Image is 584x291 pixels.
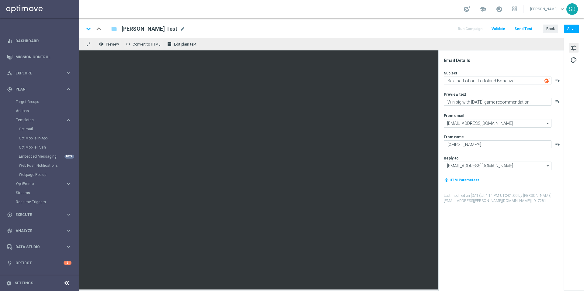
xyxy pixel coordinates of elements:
[16,182,60,186] span: OptiPromo
[444,177,480,183] button: my_location UTM Parameters
[7,245,72,249] button: Data Studio keyboard_arrow_right
[16,118,60,122] span: Templates
[66,117,71,123] i: keyboard_arrow_right
[15,281,33,285] a: Settings
[16,33,71,49] a: Dashboard
[16,99,63,104] a: Target Groups
[7,55,72,60] button: Mission Control
[7,228,66,234] div: Analyze
[555,78,560,83] button: playlist_add
[7,244,66,250] div: Data Studio
[7,39,72,43] button: equalizer Dashboard
[19,152,78,161] div: Embedded Messaging
[66,181,71,187] i: keyboard_arrow_right
[124,40,163,48] button: code Convert to HTML
[555,99,560,104] button: playlist_add
[7,212,66,217] div: Execute
[16,87,66,91] span: Plan
[174,42,196,46] span: Edit plain text
[16,115,78,179] div: Templates
[97,40,122,48] button: remove_red_eye Preview
[16,181,72,186] button: OptiPromo keyboard_arrow_right
[545,162,551,170] i: arrow_drop_down
[66,70,71,76] i: keyboard_arrow_right
[16,49,71,65] a: Mission Control
[66,244,71,250] i: keyboard_arrow_right
[16,108,63,113] a: Actions
[66,212,71,217] i: keyboard_arrow_right
[7,87,12,92] i: gps_fixed
[444,135,464,139] label: From name
[16,255,64,271] a: Optibot
[570,56,577,64] span: palette
[7,228,12,234] i: track_changes
[19,125,78,134] div: Optimail
[16,200,63,204] a: Realtime Triggers
[444,92,466,97] label: Preview text
[7,228,72,233] button: track_changes Analyze keyboard_arrow_right
[64,261,71,265] div: 5
[64,155,74,159] div: BETA
[544,78,550,83] img: optiGenie.svg
[16,118,72,122] button: Templates keyboard_arrow_right
[19,145,63,150] a: OptiMobile Push
[19,161,78,170] div: Web Push Notifications
[111,25,117,33] i: folder
[16,179,78,188] div: OptiPromo
[16,97,78,106] div: Target Groups
[444,162,551,170] input: Select
[16,106,78,115] div: Actions
[16,188,78,197] div: Streams
[444,71,457,76] label: Subject
[16,182,66,186] div: OptiPromo
[16,118,66,122] div: Templates
[491,25,506,33] button: Validate
[110,24,118,34] button: folder
[84,24,93,33] i: keyboard_arrow_down
[444,58,563,63] div: Email Details
[530,5,566,14] a: [PERSON_NAME]keyboard_arrow_down
[19,134,78,143] div: OptiMobile In-App
[564,25,579,33] button: Save
[16,229,66,233] span: Analyze
[122,25,177,33] span: Magda_Generic Test
[7,70,12,76] i: person_search
[444,193,563,204] label: Last modified on [DATE] at 4:14 PM UTC-01:00 by [PERSON_NAME][EMAIL_ADDRESS][PERSON_NAME][DOMAIN_...
[559,6,566,12] span: keyboard_arrow_down
[569,43,579,53] button: tune
[19,154,63,159] a: Embedded Messaging
[444,156,459,161] label: Reply-to
[6,280,12,286] i: settings
[7,87,72,92] button: gps_fixed Plan keyboard_arrow_right
[106,42,119,46] span: Preview
[66,228,71,234] i: keyboard_arrow_right
[7,212,72,217] button: play_circle_outline Execute keyboard_arrow_right
[450,178,479,182] span: UTM Parameters
[444,178,449,182] i: my_location
[99,42,104,46] i: remove_red_eye
[7,87,66,92] div: Plan
[513,25,533,33] button: Send Test
[19,127,63,132] a: Optimail
[19,163,63,168] a: Web Push Notifications
[531,199,546,203] span: | ID: 7281
[569,55,579,65] button: palette
[545,119,551,127] i: arrow_drop_down
[555,142,560,146] button: playlist_add
[19,170,78,179] div: Webpage Pop-up
[133,42,160,46] span: Convert to HTML
[180,26,185,32] span: mode_edit
[7,261,72,265] div: lightbulb Optibot 5
[16,245,66,249] span: Data Studio
[543,25,558,33] button: Back
[7,260,12,266] i: lightbulb
[566,3,578,15] div: SB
